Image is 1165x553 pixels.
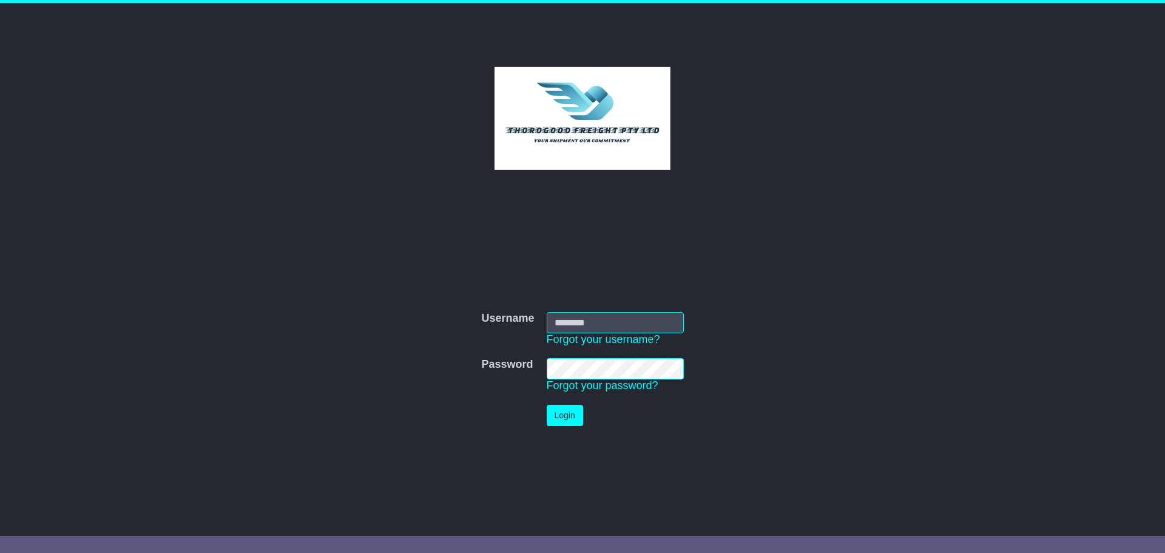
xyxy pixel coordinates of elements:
[481,312,534,325] label: Username
[495,67,671,170] img: Thorogood Freight Pty Ltd
[547,333,660,345] a: Forgot your username?
[547,379,658,392] a: Forgot your password?
[481,358,533,371] label: Password
[547,405,583,426] button: Login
